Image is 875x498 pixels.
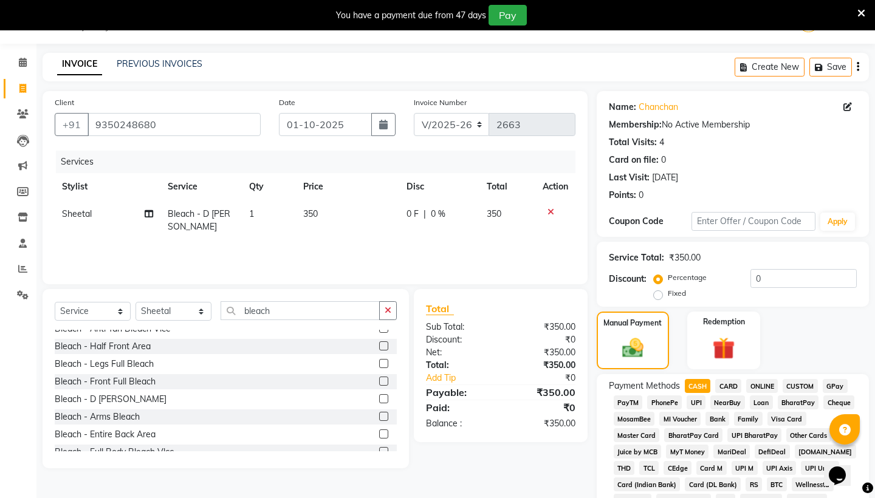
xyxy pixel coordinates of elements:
span: PhonePe [647,395,682,409]
span: Other Cards [786,428,831,442]
div: Discount: [417,333,501,346]
input: Search by Name/Mobile/Email/Code [87,113,261,136]
label: Invoice Number [414,97,467,108]
span: TCL [639,461,659,475]
span: NearBuy [710,395,745,409]
div: Payable: [417,385,501,400]
img: _gift.svg [705,335,742,363]
span: CASH [685,379,711,393]
div: ₹350.00 [501,346,585,359]
div: Coupon Code [609,215,691,228]
span: 0 % [431,208,445,220]
div: Name: [609,101,636,114]
span: Visa Card [767,412,806,426]
label: Manual Payment [603,318,662,329]
span: Sheetal [62,208,92,219]
span: MyT Money [666,445,709,459]
div: Bleach - Half Front Area [55,340,151,353]
span: MosamBee [614,412,655,426]
span: MariDeal [713,445,750,459]
th: Disc [399,173,479,200]
button: Pay [489,5,527,26]
input: Search or Scan [221,301,380,320]
span: BharatPay [778,395,819,409]
span: Card M [696,461,727,475]
span: Card (DL Bank) [685,477,741,491]
div: ₹0 [501,333,585,346]
span: Juice by MCB [614,445,662,459]
div: Points: [609,189,636,202]
span: Cheque [823,395,854,409]
span: Family [734,412,763,426]
span: CARD [715,379,741,393]
label: Redemption [703,316,745,327]
th: Qty [242,173,296,200]
img: _cash.svg [616,336,650,360]
div: ₹350.00 [669,251,701,264]
div: Total Visits: [609,136,657,149]
div: Sub Total: [417,321,501,333]
div: Service Total: [609,251,664,264]
span: UPI M [732,461,758,475]
div: ₹350.00 [501,321,585,333]
span: 0 F [407,208,419,220]
div: Bleach - Legs Full Bleach [55,358,154,370]
span: UPI Union [801,461,839,475]
input: Enter Offer / Coupon Code [691,212,815,231]
div: Balance : [417,417,501,430]
span: DefiDeal [755,445,790,459]
label: Fixed [668,288,686,299]
div: ₹0 [501,400,585,415]
div: Membership: [609,118,662,131]
th: Service [160,173,242,200]
div: 4 [659,136,664,149]
span: UPI Axis [763,461,797,475]
span: Payment Methods [609,380,680,392]
button: +91 [55,113,89,136]
div: Bleach - Arms Bleach [55,411,140,423]
span: BTC [767,477,787,491]
label: Date [279,97,295,108]
th: Total [479,173,535,200]
div: ₹0 [515,372,585,384]
label: Percentage [668,272,707,283]
div: 0 [639,189,643,202]
div: [DATE] [652,171,678,184]
div: Bleach - Front Full Bleach [55,375,156,388]
div: Bleach - Entire Back Area [55,428,156,441]
th: Action [535,173,575,200]
iframe: chat widget [824,449,863,486]
div: ₹350.00 [501,417,585,430]
div: You have a payment due from 47 days [336,9,486,22]
span: 1 [249,208,254,219]
span: THD [614,461,635,475]
span: Card (Indian Bank) [614,477,681,491]
div: Bleach - D [PERSON_NAME] [55,393,166,406]
span: | [424,208,426,220]
span: GPay [823,379,848,393]
div: 0 [661,154,666,166]
div: ₹350.00 [501,359,585,372]
span: ONLINE [746,379,778,393]
span: Wellnessta [792,477,834,491]
span: PayTM [614,395,643,409]
a: PREVIOUS INVOICES [117,58,202,69]
a: Add Tip [417,372,515,384]
a: INVOICE [57,53,102,75]
div: Bleach - Full Body Bleach Vlcc [55,446,174,459]
div: ₹350.00 [501,385,585,400]
div: Last Visit: [609,171,650,184]
span: CEdge [664,461,691,475]
span: BharatPay Card [664,428,722,442]
button: Create New [735,58,805,77]
div: Services [56,151,585,173]
span: Master Card [614,428,660,442]
a: Chanchan [639,101,678,114]
button: Apply [820,213,855,231]
div: No Active Membership [609,118,857,131]
label: Client [55,97,74,108]
span: RS [746,477,762,491]
div: Total: [417,359,501,372]
span: 350 [303,208,318,219]
th: Stylist [55,173,160,200]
